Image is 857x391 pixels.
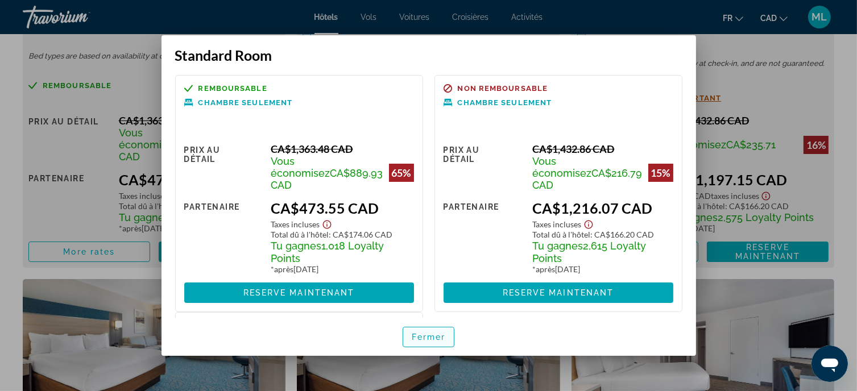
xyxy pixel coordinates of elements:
div: Partenaire [444,199,524,274]
button: Reserve maintenant [444,282,673,303]
span: Tu gagnes [533,240,583,252]
div: 65% [389,164,414,182]
span: Reserve maintenant [243,288,355,297]
span: CA$889.93 CAD [271,167,383,191]
span: Vous économisez [533,155,592,179]
span: Vous économisez [271,155,330,179]
div: Prix au détail [444,143,524,191]
span: Chambre seulement [458,99,552,106]
span: Taxes incluses [271,219,320,229]
button: Show Taxes and Fees disclaimer [320,217,334,230]
div: CA$1,432.86 CAD [533,143,673,155]
div: CA$1,363.48 CAD [271,143,414,155]
span: 1,018 Loyalty Points [271,240,384,264]
span: CA$216.79 CAD [533,167,643,191]
div: Prix au détail [184,143,263,191]
span: après [536,264,556,274]
iframe: Bouton de lancement de la fenêtre de messagerie [812,346,848,382]
div: CA$473.55 CAD [271,199,414,217]
span: Total dû à l'hôtel [533,230,591,239]
span: 2,615 Loyalty Points [533,240,647,264]
button: Fermer [403,327,455,347]
span: Total dû à l'hôtel [271,230,329,239]
button: Reserve maintenant [184,282,414,303]
div: Partenaire [184,199,263,274]
div: CA$1,216.07 CAD [533,199,673,217]
div: * [DATE] [271,264,414,274]
a: Remboursable [184,84,414,93]
span: Reserve maintenant [503,288,614,297]
span: Chambre seulement [198,99,293,106]
span: Non remboursable [458,85,548,92]
span: Taxes incluses [533,219,582,229]
div: : CA$166.20 CAD [533,230,673,239]
button: Show Taxes and Fees disclaimer [582,217,595,230]
h3: Standard Room [175,47,682,64]
span: Tu gagnes [271,240,322,252]
div: 15% [648,164,673,182]
div: * [DATE] [533,264,673,274]
div: : CA$174.06 CAD [271,230,414,239]
span: Fermer [412,332,446,342]
span: après [275,264,294,274]
span: Remboursable [198,85,267,92]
